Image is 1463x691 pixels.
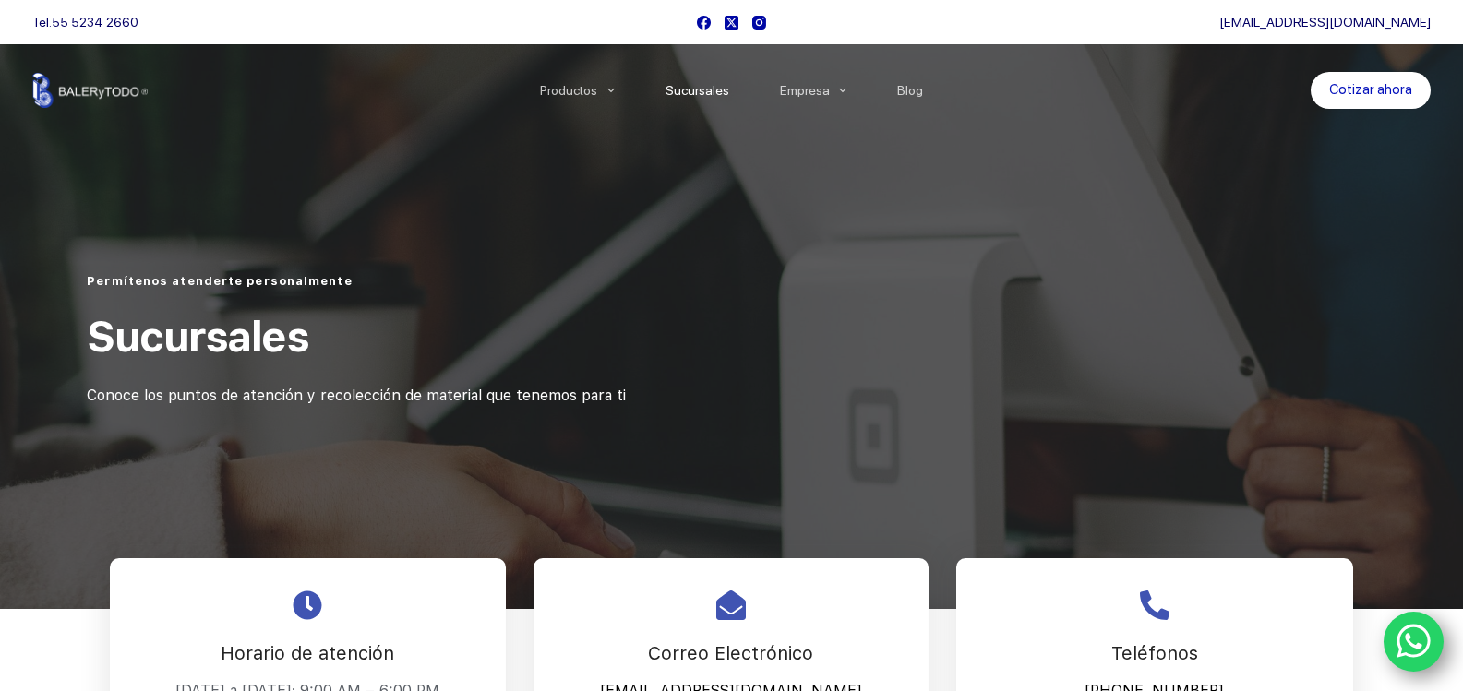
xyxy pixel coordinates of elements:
[1384,612,1445,673] a: WhatsApp
[87,387,626,404] span: Conoce los puntos de atención y recolección de material que tenemos para ti
[87,274,352,288] span: Permítenos atenderte personalmente
[648,642,813,664] span: Correo Electrónico
[752,16,766,30] a: Instagram
[1111,642,1198,664] span: Teléfonos
[32,73,148,108] img: Balerytodo
[32,15,138,30] span: Tel.
[52,15,138,30] a: 55 5234 2660
[697,16,711,30] a: Facebook
[221,642,394,664] span: Horario de atención
[1219,15,1431,30] a: [EMAIL_ADDRESS][DOMAIN_NAME]
[87,311,308,362] span: Sucursales
[514,44,949,137] nav: Menu Principal
[1311,72,1431,109] a: Cotizar ahora
[725,16,738,30] a: X (Twitter)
